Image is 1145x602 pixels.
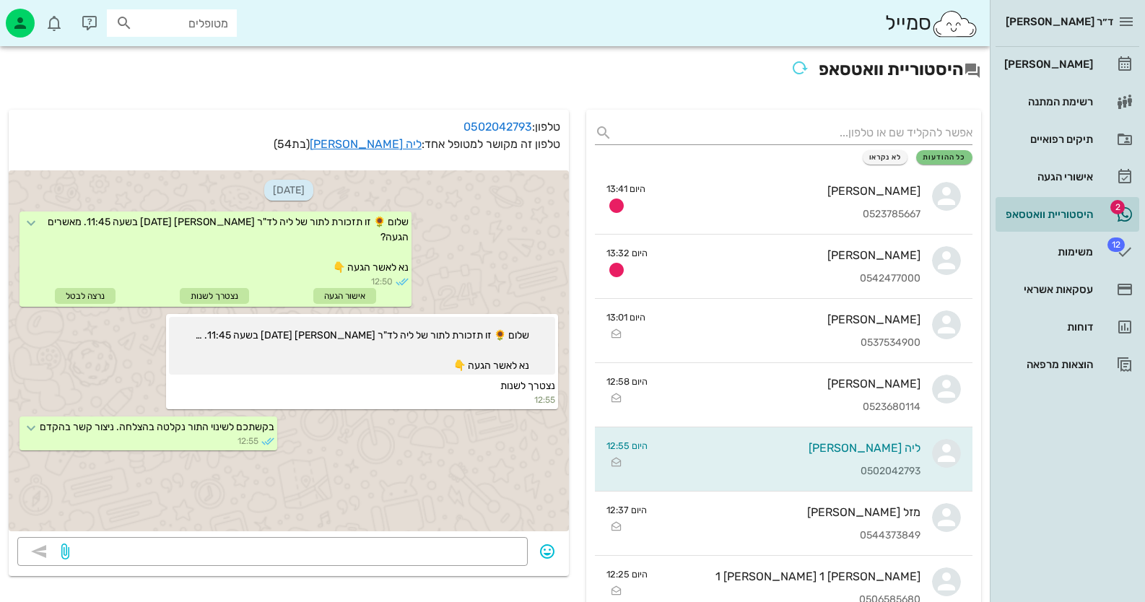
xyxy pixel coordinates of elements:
[658,505,920,519] div: מזל [PERSON_NAME]
[1001,96,1093,108] div: רשימת המתנה
[1001,171,1093,183] div: אישורי הגעה
[659,401,920,414] div: 0523680114
[658,530,920,542] div: 0544373849
[371,275,393,288] span: 12:50
[463,120,532,134] a: 0502042793
[17,136,560,153] p: טלפון זה מקושר למטופל אחד:
[606,182,645,196] small: היום 13:41
[996,47,1139,82] a: [PERSON_NAME]
[1006,15,1113,28] span: ד״ר [PERSON_NAME]
[885,8,978,39] div: סמייל
[1001,246,1093,258] div: משימות
[313,288,376,304] div: אישור הגעה
[659,570,920,583] div: [PERSON_NAME] 1 [PERSON_NAME] 1
[180,288,249,304] div: נצטרך לשנות
[1001,359,1093,370] div: הוצאות מרפאה
[238,435,258,448] span: 12:55
[45,216,409,274] span: שלום 🌻 זו תזכורת לתור של ליה לד"ר [PERSON_NAME] [DATE] בשעה 11:45. מאשרים הגעה? נא לאשר הגעה 👇
[43,12,51,20] span: תג
[606,503,647,517] small: היום 12:37
[923,153,966,162] span: כל ההודעות
[1001,134,1093,145] div: תיקים רפואיים
[659,273,920,285] div: 0542477000
[659,441,920,455] div: ליה [PERSON_NAME]
[1107,237,1125,252] span: תג
[606,246,648,260] small: היום 13:32
[606,310,645,324] small: היום 13:01
[659,248,920,262] div: [PERSON_NAME]
[996,310,1139,344] a: דוחות
[169,393,555,406] small: 12:55
[264,180,313,201] span: [DATE]
[657,313,920,326] div: [PERSON_NAME]
[659,466,920,478] div: 0502042793
[996,272,1139,307] a: עסקאות אשראי
[1001,209,1093,220] div: היסטוריית וואטסאפ
[996,197,1139,232] a: תגהיסטוריית וואטסאפ
[996,347,1139,382] a: הוצאות מרפאה
[55,288,116,304] div: נרצה לבטל
[1110,200,1125,214] span: תג
[1001,58,1093,70] div: [PERSON_NAME]
[863,150,908,165] button: לא נקראו
[9,55,981,87] h2: היסטוריית וואטסאפ
[17,118,560,136] p: טלפון:
[274,137,310,151] span: (בת )
[931,9,978,38] img: SmileCloud logo
[996,122,1139,157] a: תיקים רפואיים
[657,337,920,349] div: 0537534900
[277,137,292,151] span: 54
[869,153,902,162] span: לא נקראו
[1001,321,1093,333] div: דוחות
[996,160,1139,194] a: אישורי הגעה
[657,209,920,221] div: 0523785667
[606,567,648,581] small: היום 12:25
[659,377,920,391] div: [PERSON_NAME]
[310,137,422,151] a: ליה [PERSON_NAME]
[618,121,972,144] input: אפשר להקליד שם או טלפון...
[916,150,972,165] button: כל ההודעות
[1001,284,1093,295] div: עסקאות אשראי
[40,421,274,433] span: בקשתכם לשינוי התור נקלטה בהצלחה. ניצור קשר בהקדם
[996,235,1139,269] a: תגמשימות
[500,380,555,392] span: נצטרך לשנות
[996,84,1139,119] a: רשימת המתנה
[657,184,920,198] div: [PERSON_NAME]
[606,375,648,388] small: היום 12:58
[606,439,648,453] small: היום 12:55
[195,328,530,372] span: שלום 🌻 זו תזכורת לתור של ליה לד"ר [PERSON_NAME] [DATE] בשעה 11:45. מאשרים הגעה? נא לאשר הגעה 👇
